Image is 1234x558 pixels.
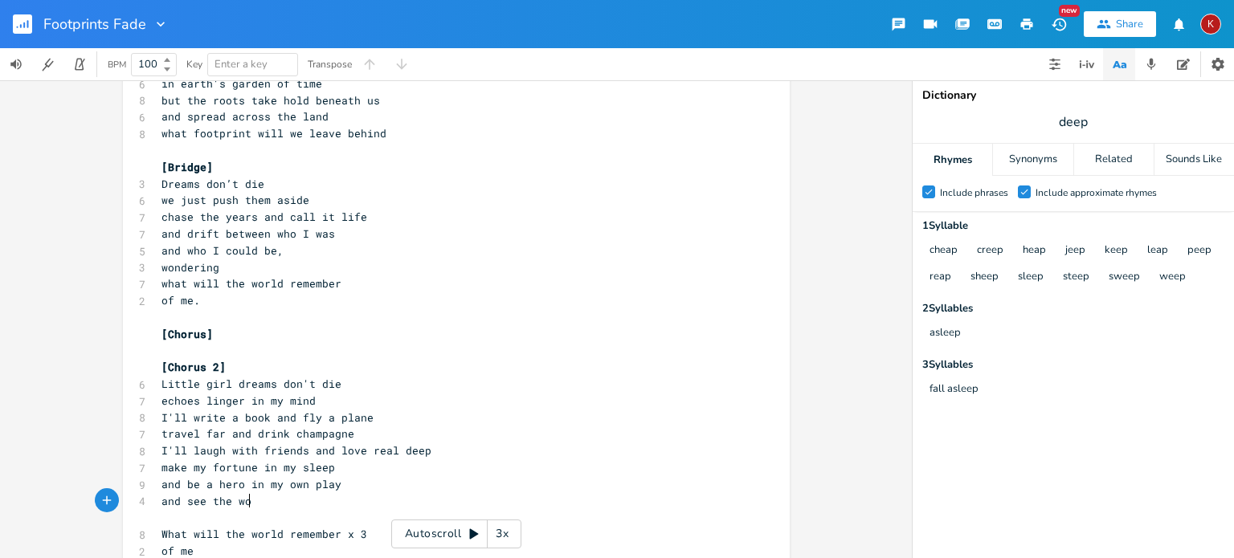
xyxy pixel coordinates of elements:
span: echoes linger in my mind [161,393,316,408]
span: and be a hero in my own play [161,477,341,491]
span: chase the years and call it life [161,210,367,224]
span: we just push them aside [161,193,309,207]
button: cheap [930,244,958,258]
div: Dictionary [922,90,1224,101]
button: asleep [930,327,961,340]
div: 3x [488,519,517,548]
div: Include approximate rhymes [1036,188,1157,198]
span: Footprints Fade [43,17,146,31]
span: of me. [161,293,200,308]
div: Share [1116,17,1143,31]
button: peep [1187,244,1212,258]
span: What will the world remember x 3 [161,527,367,541]
span: what will the world remember [161,276,341,291]
span: Dreams don’t die [161,177,264,191]
button: heap [1023,244,1046,258]
button: fall asleep [930,383,979,397]
button: reap [930,271,951,284]
span: make my fortune in my sleep [161,460,335,475]
span: but the roots take hold beneath us [161,93,380,108]
button: keep [1105,244,1128,258]
button: sheep [970,271,999,284]
span: what footprint will we leave behind [161,126,386,141]
div: Related [1074,144,1154,176]
div: New [1059,5,1080,17]
div: Synonyms [993,144,1073,176]
button: leap [1147,244,1168,258]
button: sleep [1018,271,1044,284]
span: [Chorus] [161,327,213,341]
button: jeep [1065,244,1085,258]
span: Enter a key [215,57,268,71]
div: BPM [108,60,126,69]
button: New [1043,10,1075,39]
button: steep [1063,271,1089,284]
span: and see the wo [161,494,251,508]
div: Key [186,59,202,69]
button: K [1200,6,1221,43]
span: of me [161,544,194,558]
span: and drift between who I was [161,226,335,241]
span: travel far and drink champagne [161,426,354,441]
div: Rhymes [913,144,992,176]
div: Transpose [308,59,352,69]
div: kerynlee24 [1200,14,1221,35]
button: weep [1159,271,1186,284]
span: in earth's garden of time [161,76,322,91]
span: wondering [161,260,219,275]
span: I'll write a book and fly a plane [161,410,374,425]
span: Little girl dreams don't die [161,377,341,391]
span: and spread across the land [161,109,329,124]
div: 2 Syllable s [922,303,1224,314]
span: [Chorus 2] [161,360,226,374]
button: sweep [1109,271,1140,284]
div: Sounds Like [1154,144,1234,176]
span: and who I could be, [161,243,284,258]
span: deep [1059,113,1088,132]
div: Include phrases [940,188,1008,198]
div: 3 Syllable s [922,360,1224,370]
div: 1 Syllable [922,221,1224,231]
button: creep [977,244,1003,258]
span: I'll laugh with friends and love real deep [161,443,431,458]
span: [Bridge] [161,160,213,174]
button: Share [1084,11,1156,37]
div: Autoscroll [391,519,521,548]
